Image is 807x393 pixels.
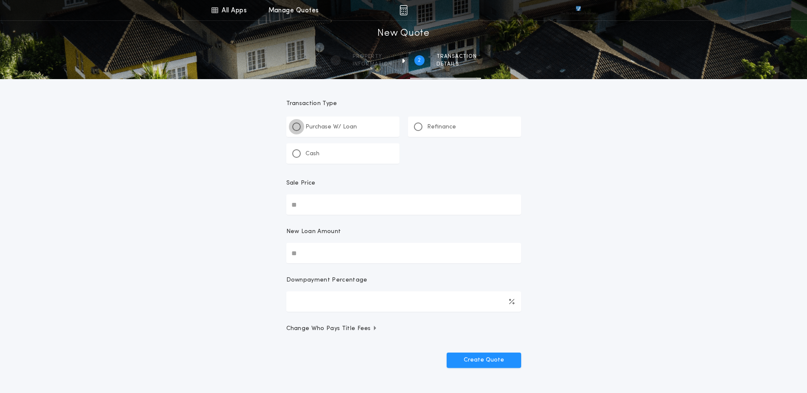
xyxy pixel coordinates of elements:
[399,5,408,15] img: img
[436,61,477,68] span: details
[353,61,392,68] span: information
[286,100,521,108] p: Transaction Type
[286,291,521,312] input: Downpayment Percentage
[286,194,521,215] input: Sale Price
[286,325,521,333] button: Change Who Pays Title Fees
[286,228,341,236] p: New Loan Amount
[353,53,392,60] span: Property
[447,353,521,368] button: Create Quote
[286,179,316,188] p: Sale Price
[418,57,421,64] h2: 2
[305,150,319,158] p: Cash
[286,243,521,263] input: New Loan Amount
[286,325,378,333] span: Change Who Pays Title Fees
[377,27,429,40] h1: New Quote
[286,276,368,285] p: Downpayment Percentage
[560,6,596,14] img: vs-icon
[427,123,456,131] p: Refinance
[436,53,477,60] span: Transaction
[305,123,357,131] p: Purchase W/ Loan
